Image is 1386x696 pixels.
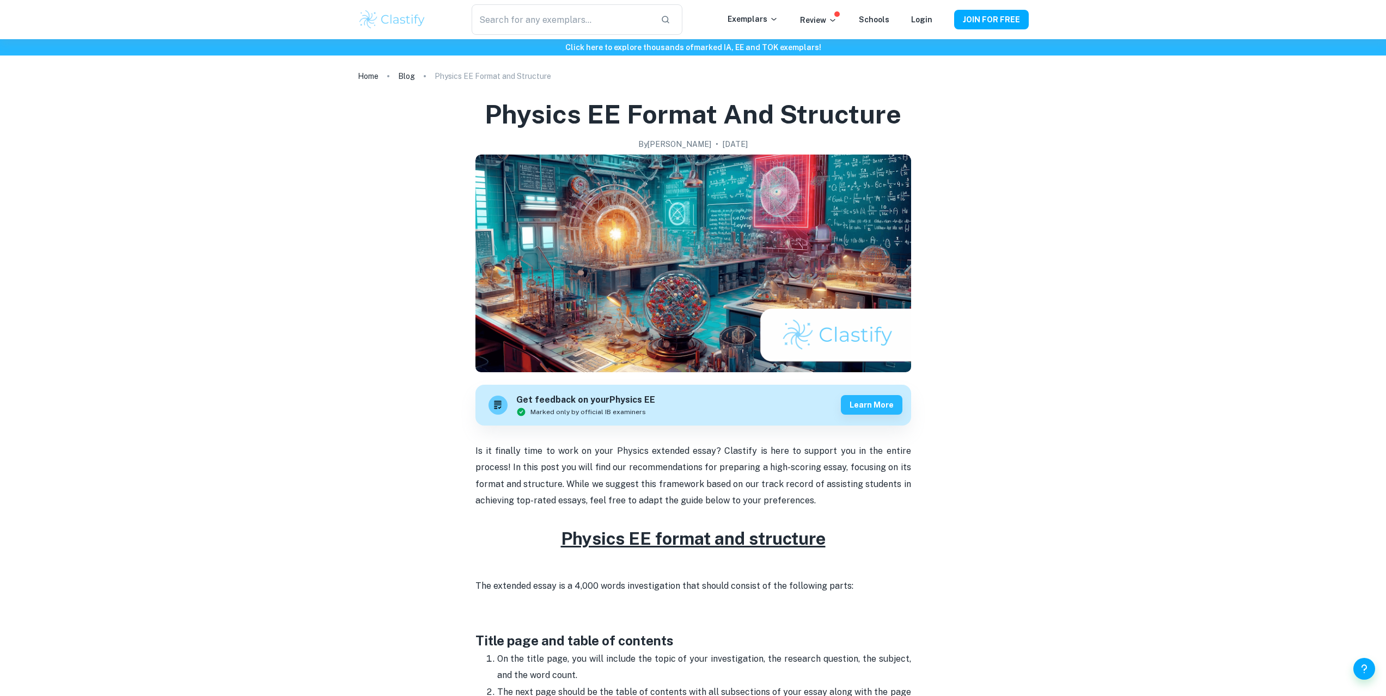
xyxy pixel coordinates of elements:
[954,10,1029,29] button: JOIN FOR FREE
[2,41,1384,53] h6: Click here to explore thousands of marked IA, EE and TOK exemplars !
[485,97,901,132] h1: Physics EE Format and Structure
[497,651,911,684] p: On the title page, you will include the topic of your investigation, the research question, the s...
[435,70,551,82] p: Physics EE Format and Structure
[358,9,427,30] img: Clastify logo
[475,578,911,611] p: The extended essay is a 4,000 words investigation that should consist of the following parts:
[561,528,826,549] u: Physics EE format and structure
[516,393,655,407] h6: Get feedback on your Physics EE
[472,4,651,35] input: Search for any exemplars...
[475,633,674,648] strong: Title page and table of contents
[728,13,778,25] p: Exemplars
[475,443,911,526] p: Is it finally time to work on your Physics extended essay? Clastify is here to support you in the...
[716,138,718,150] p: •
[475,385,911,426] a: Get feedback on yourPhysics EEMarked only by official IB examinersLearn more
[398,69,415,84] a: Blog
[475,155,911,372] img: Physics EE Format and Structure cover image
[841,395,902,415] button: Learn more
[358,69,378,84] a: Home
[723,138,748,150] h2: [DATE]
[1353,658,1375,680] button: Help and Feedback
[638,138,711,150] h2: By [PERSON_NAME]
[800,14,837,26] p: Review
[859,15,889,24] a: Schools
[911,15,932,24] a: Login
[530,407,646,417] span: Marked only by official IB examiners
